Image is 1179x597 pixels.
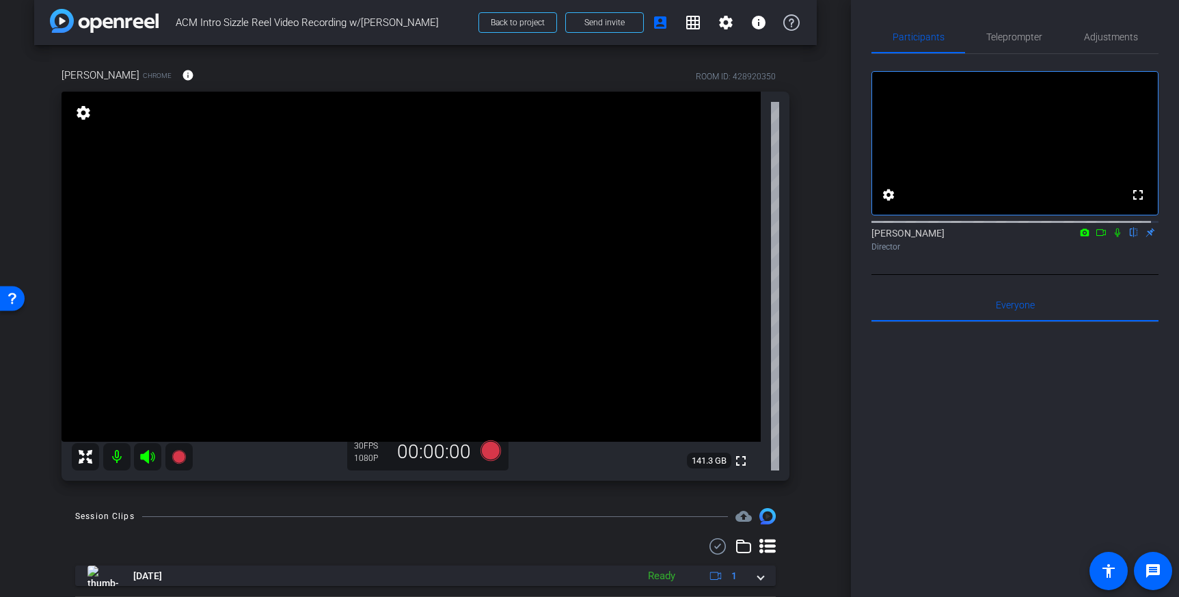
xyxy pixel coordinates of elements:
div: 1080P [354,453,388,464]
mat-icon: settings [880,187,897,203]
mat-expansion-panel-header: thumb-nail[DATE]Ready1 [75,566,776,586]
span: FPS [364,441,378,451]
div: Session Clips [75,509,135,523]
span: Adjustments [1084,32,1138,42]
mat-icon: account_box [652,14,668,31]
div: Director [871,241,1158,253]
div: 00:00:00 [388,440,480,464]
mat-icon: fullscreen [1130,187,1146,203]
span: Chrome [143,70,172,81]
span: 1 [731,569,737,583]
span: [PERSON_NAME] [62,68,139,83]
mat-icon: flip [1126,226,1142,238]
mat-icon: accessibility [1100,563,1117,579]
mat-icon: info [182,69,194,81]
mat-icon: settings [718,14,734,31]
div: Ready [641,568,682,584]
span: Participants [893,32,945,42]
span: Back to project [491,18,545,27]
mat-icon: fullscreen [733,453,749,469]
mat-icon: settings [74,105,93,121]
span: Destinations for your clips [735,508,752,525]
img: thumb-nail [87,566,118,586]
mat-icon: cloud_upload [735,508,752,525]
span: ACM Intro Sizzle Reel Video Recording w/[PERSON_NAME] [176,9,470,36]
div: [PERSON_NAME] [871,226,1158,253]
span: Teleprompter [986,32,1042,42]
span: [DATE] [133,569,162,583]
img: Session clips [759,508,776,525]
mat-icon: grid_on [685,14,701,31]
div: ROOM ID: 428920350 [696,70,776,83]
span: 141.3 GB [687,453,731,469]
span: Send invite [584,17,625,28]
mat-icon: info [750,14,767,31]
button: Back to project [478,12,557,33]
img: app-logo [50,9,159,33]
mat-icon: message [1145,563,1161,579]
button: Send invite [565,12,644,33]
div: 30 [354,440,388,451]
span: Everyone [996,300,1035,310]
